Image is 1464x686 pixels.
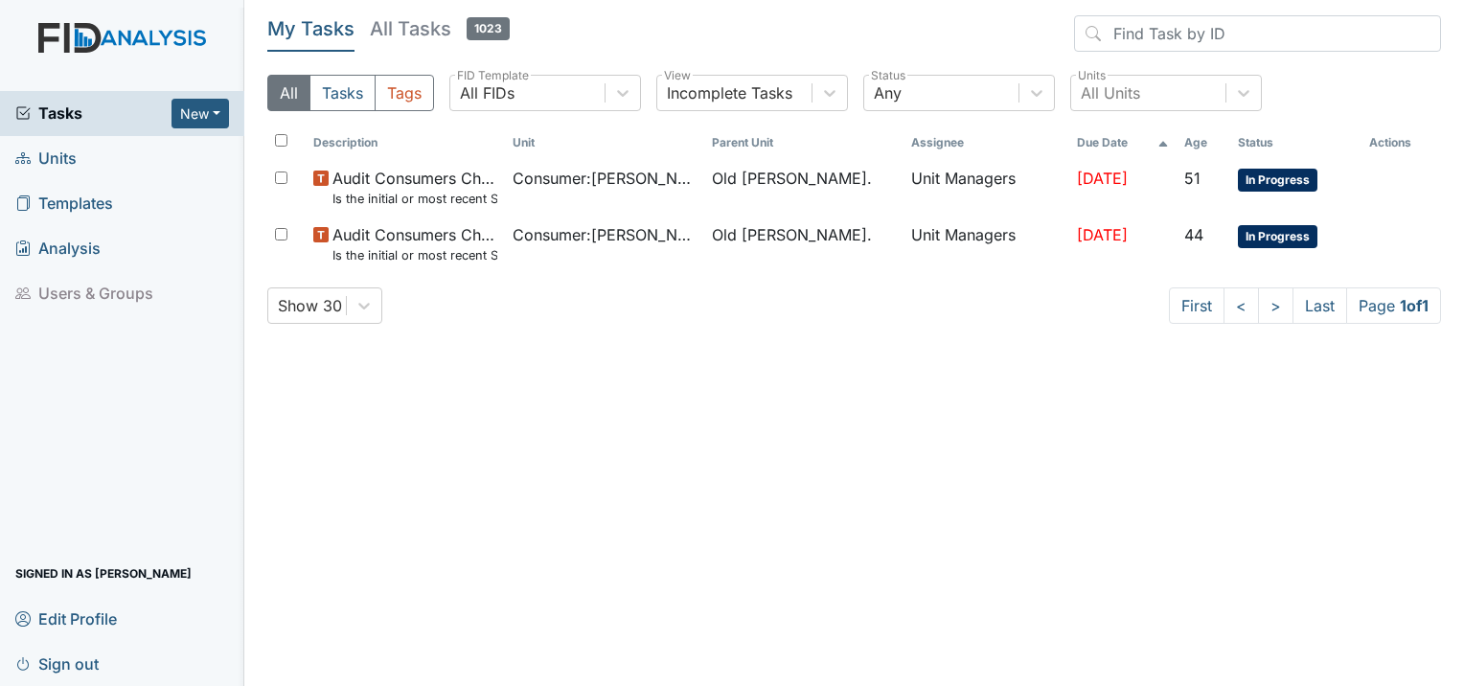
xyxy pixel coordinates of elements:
span: Old [PERSON_NAME]. [712,223,872,246]
th: Toggle SortBy [1069,126,1177,159]
span: In Progress [1238,225,1317,248]
span: Consumer : [PERSON_NAME], [GEOGRAPHIC_DATA] [513,223,697,246]
span: Audit Consumers Charts Is the initial or most recent Social Evaluation in the chart? [332,167,497,208]
th: Toggle SortBy [1177,126,1229,159]
span: Consumer : [PERSON_NAME] [513,167,697,190]
small: Is the initial or most recent Social Evaluation in the chart? [332,190,497,208]
span: 1023 [467,17,510,40]
h5: My Tasks [267,15,355,42]
strong: 1 of 1 [1400,296,1429,315]
input: Find Task by ID [1074,15,1441,52]
span: Signed in as [PERSON_NAME] [15,559,192,588]
div: All Units [1081,81,1140,104]
th: Toggle SortBy [306,126,505,159]
td: Unit Managers [904,159,1069,216]
span: Edit Profile [15,604,117,633]
button: Tags [375,75,434,111]
th: Toggle SortBy [704,126,904,159]
span: Audit Consumers Charts Is the initial or most recent Social Evaluation in the chart? [332,223,497,264]
button: Tasks [309,75,376,111]
button: All [267,75,310,111]
th: Actions [1361,126,1441,159]
div: Show 30 [278,294,342,317]
span: Old [PERSON_NAME]. [712,167,872,190]
span: [DATE] [1077,169,1128,188]
div: Incomplete Tasks [667,81,792,104]
small: Is the initial or most recent Social Evaluation in the chart? [332,246,497,264]
td: Unit Managers [904,216,1069,272]
span: [DATE] [1077,225,1128,244]
span: In Progress [1238,169,1317,192]
th: Toggle SortBy [1230,126,1361,159]
span: Page [1346,287,1441,324]
a: Last [1292,287,1347,324]
button: New [172,99,229,128]
a: < [1224,287,1259,324]
span: Units [15,144,77,173]
th: Assignee [904,126,1069,159]
span: 44 [1184,225,1203,244]
a: > [1258,287,1293,324]
th: Toggle SortBy [505,126,704,159]
span: 51 [1184,169,1201,188]
div: All FIDs [460,81,515,104]
div: Type filter [267,75,434,111]
span: Analysis [15,234,101,263]
nav: task-pagination [1169,287,1441,324]
span: Sign out [15,649,99,678]
a: First [1169,287,1224,324]
input: Toggle All Rows Selected [275,134,287,147]
a: Tasks [15,102,172,125]
h5: All Tasks [370,15,510,42]
span: Templates [15,189,113,218]
div: Any [874,81,902,104]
